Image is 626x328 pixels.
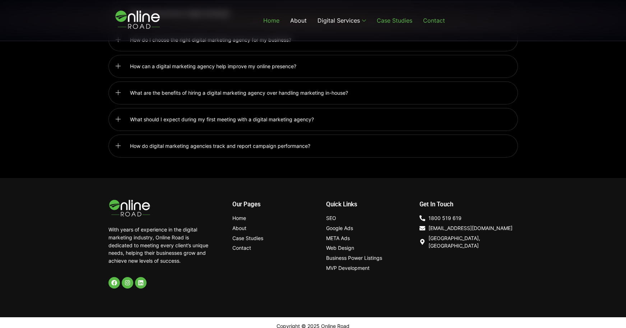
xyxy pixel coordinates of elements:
[326,254,382,262] span: Business Power Listings
[232,214,319,222] a: Home
[326,234,350,242] span: META Ads
[130,142,314,150] span: How do digital marketing agencies track and report campaign performance?
[326,224,353,232] span: Google Ads
[232,244,319,252] a: Contact
[108,108,518,131] a: What should I expect during my first meeting with a digital marketing agency?
[232,201,319,207] h5: Our Pages
[326,244,412,252] a: Web Design
[232,244,251,252] span: Contact
[427,224,513,232] span: [EMAIL_ADDRESS][DOMAIN_NAME]
[419,214,518,222] a: 1800 519 619
[108,135,518,158] a: How do digital marketing agencies track and report campaign performance?
[419,224,518,232] a: [EMAIL_ADDRESS][DOMAIN_NAME]
[419,201,518,207] h5: Get In Touch
[326,224,412,232] a: Google Ads
[326,214,336,222] span: SEO
[312,6,371,35] a: Digital Services
[232,224,319,232] a: About
[427,234,518,250] span: [GEOGRAPHIC_DATA], [GEOGRAPHIC_DATA]
[232,234,319,242] a: Case Studies
[326,201,412,207] h5: Quick Links
[326,264,370,272] span: MVP Development
[326,264,412,272] a: MVP Development
[326,244,354,252] span: Web Design
[232,214,246,222] span: Home
[326,254,412,262] a: Business Power Listings
[130,89,352,97] span: What are the benefits of hiring a digital marketing agency over handling marketing in-house?
[232,234,263,242] span: Case Studies
[108,226,211,264] p: With years of experience in the digital marketing industry, Online Road is dedicated to meeting e...
[418,6,450,35] a: Contact
[427,214,462,222] span: 1800 519 619
[108,81,518,104] a: What are the benefits of hiring a digital marketing agency over handling marketing in-house?
[130,62,300,71] span: How can a digital marketing agency help improve my online presence?
[130,115,317,124] span: What should I expect during my first meeting with a digital marketing agency?
[108,55,518,78] a: How can a digital marketing agency help improve my online presence?
[285,6,312,35] a: About
[326,234,412,242] a: META Ads
[258,6,285,35] a: Home
[232,224,246,232] span: About
[326,214,412,222] a: SEO
[371,6,418,35] a: Case Studies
